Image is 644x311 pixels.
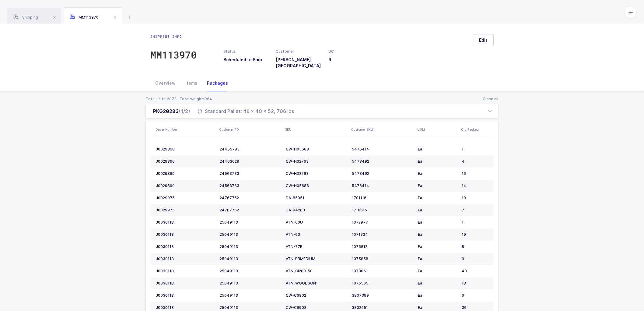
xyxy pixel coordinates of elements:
[220,159,281,164] div: 24463029
[156,127,215,132] div: Order Number
[180,75,202,91] div: Items
[220,220,281,225] div: 25049113
[156,269,215,274] div: J0030118
[462,159,498,164] div: 4
[150,34,197,39] div: Shipment info
[220,293,281,298] div: 25049113
[418,147,457,152] div: Ea
[150,75,180,91] div: Overview
[286,147,347,152] div: CW-H05688
[418,196,457,200] div: Ea
[220,244,281,249] div: 25049113
[286,208,347,213] div: DA-94263
[352,183,413,188] div: 5476414
[482,97,499,101] button: Close all
[145,104,499,118] div: PKG20283(1/2) Standard Pallet: 48 x 40 x 52, 706 lbs
[156,208,215,213] div: J0029975
[418,293,457,298] div: Ea
[352,196,413,200] div: 1701116
[462,281,498,286] div: 18
[462,293,498,298] div: 6
[473,34,494,46] button: Edit
[220,208,281,213] div: 24767752
[286,281,347,286] div: ATN-WOODSON1
[418,232,457,237] div: Ea
[462,208,498,213] div: 7
[462,183,498,188] div: 14
[286,232,347,237] div: ATN-63
[286,293,347,298] div: CW-C6902
[418,159,457,164] div: Ea
[156,244,215,249] div: J0030118
[352,220,413,225] div: 1072977
[156,232,215,237] div: J0030118
[198,108,294,115] div: Standard Pallet: 48 x 40 x 52, 706 lbs
[352,256,413,261] div: 1075858
[220,269,281,274] div: 25049113
[156,293,215,298] div: J0030118
[179,108,190,114] span: (1/2)
[220,281,281,286] div: 25049113
[202,75,233,91] div: Packages
[220,256,281,261] div: 25049113
[286,244,347,249] div: ATN-77R
[352,232,413,237] div: 1071334
[156,305,215,310] div: J0030118
[328,49,373,54] div: DC
[286,159,347,164] div: CW-H02763
[156,220,215,225] div: J0030118
[461,127,501,132] div: Qty Packed
[418,220,457,225] div: Ea
[286,183,347,188] div: CW-H05688
[286,220,347,225] div: ATN-60U
[156,256,215,261] div: J0030118
[156,147,215,152] div: J0029860
[417,127,457,132] div: UOM
[352,147,413,152] div: 5476414
[418,208,457,213] div: Ea
[462,244,498,249] div: 8
[352,171,413,176] div: 5478492
[418,305,457,310] div: Ea
[418,281,457,286] div: Ea
[220,196,281,200] div: 24767752
[220,305,281,310] div: 25049113
[352,159,413,164] div: 5478492
[153,108,190,115] div: PKG20283
[70,15,99,19] span: MM113970
[286,269,347,274] div: ATN-CI200-50
[418,244,457,249] div: Ea
[13,15,38,19] span: Shipping
[418,171,457,176] div: Ea
[352,244,413,249] div: 1075512
[156,196,215,200] div: J0029975
[285,127,348,132] div: SKU
[286,171,347,176] div: CW-H02763
[220,183,281,188] div: 24563733
[462,305,498,310] div: 36
[286,305,347,310] div: CW-C6903
[418,183,457,188] div: Ea
[156,171,215,176] div: J0029899
[352,305,413,310] div: 3802551
[462,269,498,274] div: 43
[351,127,414,132] div: Customer SKU
[352,208,413,213] div: 1710615
[352,281,413,286] div: 1075505
[276,57,321,69] h3: [PERSON_NAME] [GEOGRAPHIC_DATA]
[352,293,413,298] div: 3807399
[156,159,215,164] div: J0029866
[286,196,347,200] div: DA-85051
[462,147,498,152] div: 1
[223,57,268,63] h3: Scheduled to Ship
[276,49,321,54] div: Customer
[220,232,281,237] div: 25049113
[462,232,498,237] div: 19
[462,171,498,176] div: 16
[352,269,413,274] div: 1073061
[462,196,498,200] div: 10
[462,256,498,261] div: 9
[220,171,281,176] div: 24563733
[156,281,215,286] div: J0030118
[286,256,347,261] div: ATN-BBMEDIUM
